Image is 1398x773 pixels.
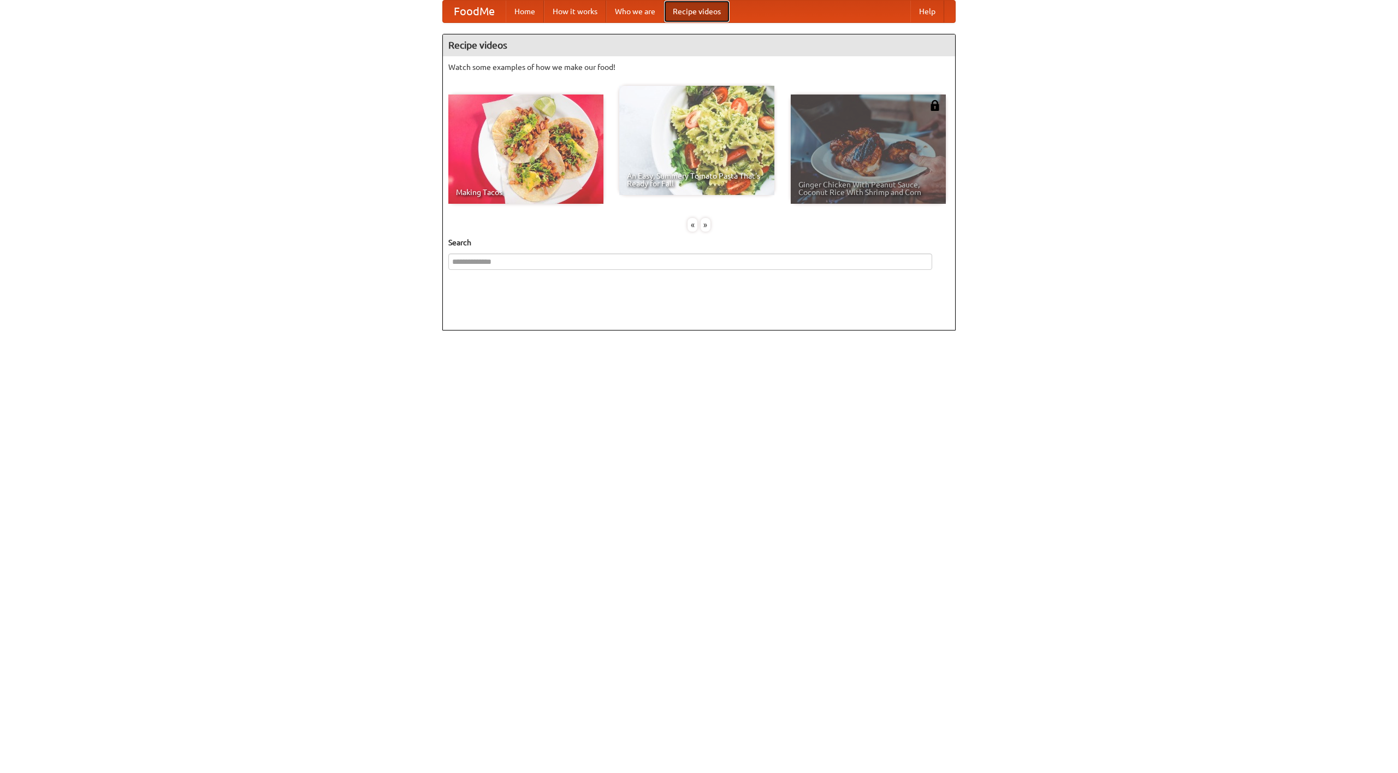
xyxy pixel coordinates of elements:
a: Recipe videos [664,1,730,22]
span: Making Tacos [456,188,596,196]
img: 483408.png [929,100,940,111]
div: » [701,218,710,232]
h5: Search [448,237,950,248]
a: Making Tacos [448,95,603,204]
a: How it works [544,1,606,22]
span: An Easy, Summery Tomato Pasta That's Ready for Fall [627,172,767,187]
a: An Easy, Summery Tomato Pasta That's Ready for Fall [619,86,774,195]
a: Home [506,1,544,22]
a: FoodMe [443,1,506,22]
h4: Recipe videos [443,34,955,56]
p: Watch some examples of how we make our food! [448,62,950,73]
a: Who we are [606,1,664,22]
a: Help [910,1,944,22]
div: « [688,218,697,232]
